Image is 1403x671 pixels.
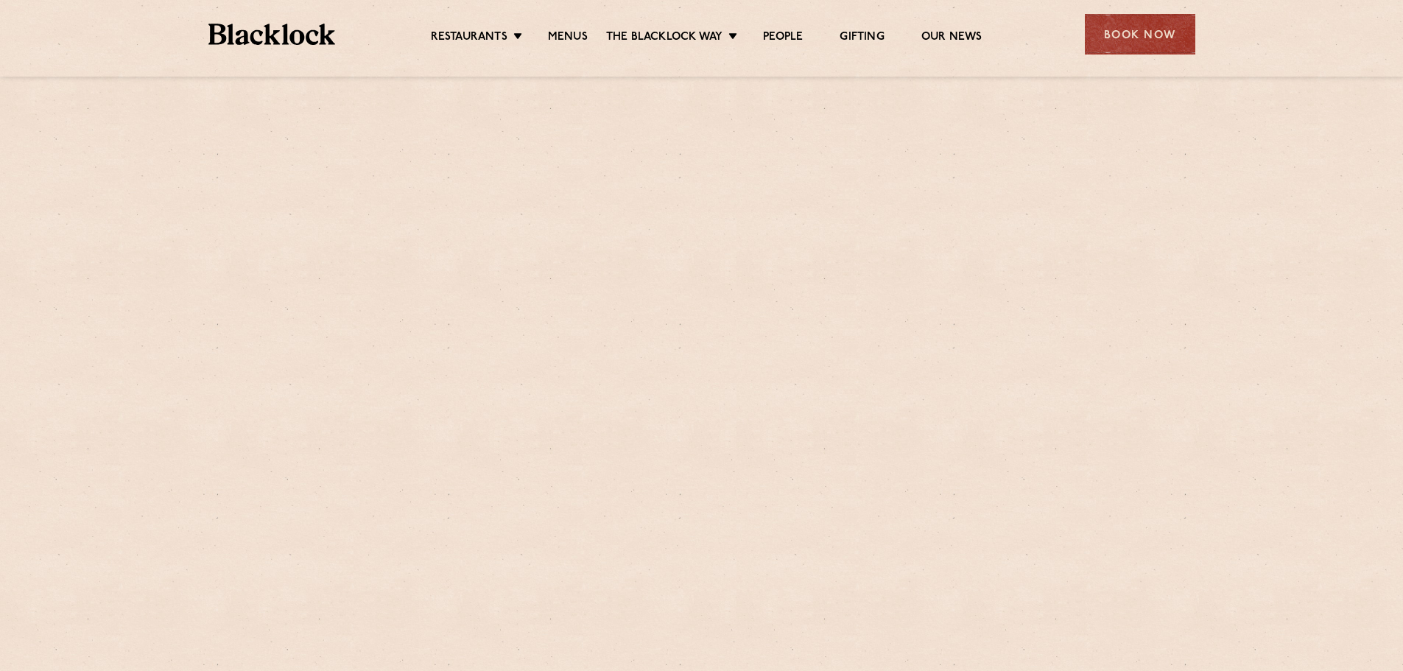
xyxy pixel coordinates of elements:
[208,24,336,45] img: BL_Textured_Logo-footer-cropped.svg
[763,30,803,46] a: People
[606,30,722,46] a: The Blacklock Way
[548,30,588,46] a: Menus
[921,30,982,46] a: Our News
[431,30,507,46] a: Restaurants
[1085,14,1195,55] div: Book Now
[840,30,884,46] a: Gifting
